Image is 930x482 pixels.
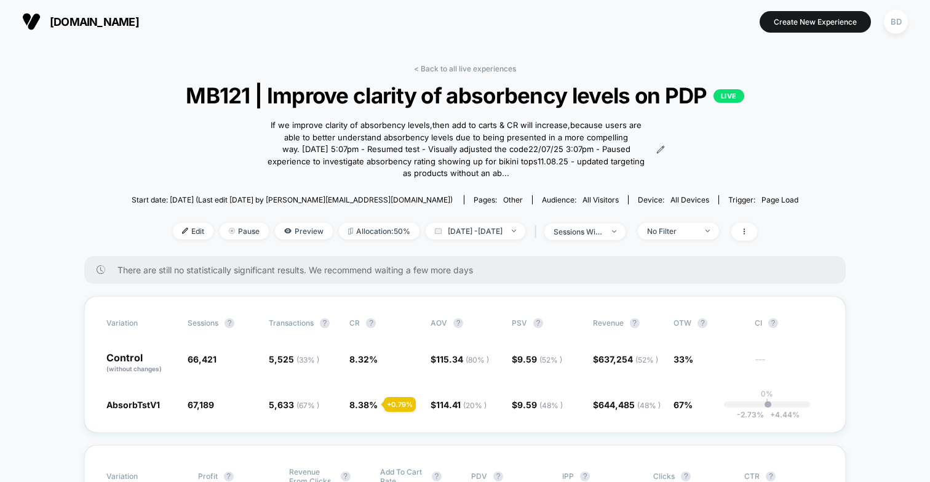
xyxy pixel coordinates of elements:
button: ? [533,318,543,328]
span: Allocation: 50% [339,223,419,239]
span: PDV [471,472,487,481]
span: There are still no statistically significant results. We recommend waiting a few more days [117,265,821,275]
span: 4.44 % [764,410,800,419]
button: ? [453,318,463,328]
span: Preview [275,223,333,239]
a: < Back to all live experiences [414,64,516,73]
span: CTR [744,472,760,481]
img: rebalance [348,228,353,235]
span: 67,189 [188,400,214,410]
div: BD [884,10,908,34]
span: Variation [106,318,174,328]
span: $ [593,354,658,364]
button: BD [880,9,912,34]
span: all devices [670,195,709,204]
div: Trigger: [728,195,798,204]
span: $ [593,400,661,410]
button: ? [681,472,691,481]
span: All Visitors [582,195,619,204]
div: sessions with impression [554,227,603,236]
span: [DATE] - [DATE] [426,223,525,239]
span: [DOMAIN_NAME] [50,15,139,28]
span: 8.32 % [349,354,378,364]
span: + [770,410,775,419]
span: 5,633 [269,400,319,410]
span: AbsorbTstV1 [106,400,160,410]
span: Page Load [761,195,798,204]
span: 115.34 [436,354,489,364]
span: Sessions [188,318,218,327]
span: Start date: [DATE] (Last edit [DATE] by [PERSON_NAME][EMAIL_ADDRESS][DOMAIN_NAME]) [132,195,453,204]
span: OTW [674,318,741,328]
span: CI [755,318,822,328]
span: CR [349,318,360,327]
span: PSV [512,318,527,327]
div: Pages: [474,195,523,204]
span: ( 20 % ) [463,401,487,410]
span: --- [755,356,824,374]
button: ? [225,318,234,328]
button: ? [320,318,330,328]
span: 9.59 [517,354,562,364]
span: AOV [431,318,447,327]
span: If we improve clarity of absorbency levels,then add to carts & CR will increase,because users are... [265,119,647,180]
span: $ [512,400,563,410]
img: calendar [435,228,442,234]
button: ? [341,472,351,481]
span: 637,254 [598,354,658,364]
p: | [766,398,768,408]
span: Device: [628,195,718,204]
span: IPP [562,472,574,481]
span: 8.38 % [349,400,378,410]
button: ? [224,472,234,481]
button: ? [432,472,442,481]
span: Transactions [269,318,314,327]
span: (without changes) [106,365,162,372]
img: end [612,230,616,233]
button: [DOMAIN_NAME] [18,12,143,31]
div: No Filter [647,227,696,236]
span: Pause [220,223,269,239]
img: end [229,228,235,234]
span: Profit [198,472,218,481]
span: Clicks [653,472,675,481]
span: $ [512,354,562,364]
button: ? [766,472,776,481]
span: 33% [674,354,693,364]
button: ? [697,318,707,328]
p: 0% [761,389,773,398]
button: ? [366,318,376,328]
span: ( 33 % ) [296,355,319,364]
img: end [705,230,710,232]
span: 67% [674,400,693,410]
span: ( 52 % ) [635,355,658,364]
span: other [503,195,523,204]
button: Create New Experience [760,11,871,33]
span: ( 48 % ) [637,401,661,410]
span: ( 48 % ) [539,401,563,410]
button: ? [580,472,590,481]
button: ? [768,318,778,328]
span: ( 52 % ) [539,355,562,364]
p: LIVE [713,89,744,103]
span: 9.59 [517,400,563,410]
div: Audience: [542,195,619,204]
span: $ [431,354,489,364]
img: edit [182,228,188,234]
span: | [531,223,544,241]
img: end [512,230,516,232]
span: 114.41 [436,400,487,410]
span: Edit [173,223,213,239]
span: 644,485 [598,400,661,410]
button: ? [493,472,503,481]
span: Revenue [593,318,624,327]
span: $ [431,400,487,410]
button: ? [630,318,640,328]
span: 66,421 [188,354,217,364]
div: + 0.79 % [384,397,416,412]
p: Control [106,353,175,374]
span: 5,525 [269,354,319,364]
span: ( 67 % ) [296,401,319,410]
span: -2.73 % [737,410,764,419]
span: ( 80 % ) [466,355,489,364]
